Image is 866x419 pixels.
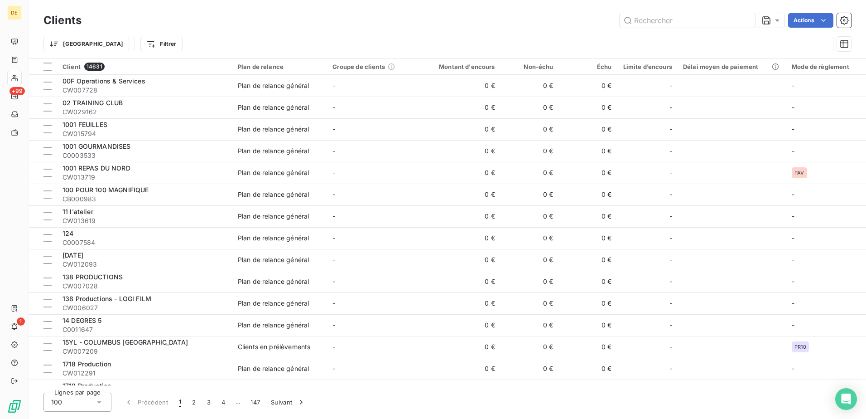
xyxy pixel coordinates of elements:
div: Clients en prélèvements [238,342,310,351]
button: 2 [187,393,201,412]
span: 138 Productions - LOGI FILM [63,295,151,302]
span: 138 PRODUCTIONS [63,273,123,281]
span: - [669,125,672,134]
td: 0 € [559,205,617,227]
div: Plan de relance général [238,190,309,199]
div: Plan de relance général [238,255,309,264]
span: - [332,147,335,155]
td: 0 € [559,292,617,314]
td: 0 € [500,205,559,227]
td: 0 € [500,292,559,314]
div: Plan de relance général [238,212,309,221]
span: - [332,169,335,176]
span: CW007728 [63,86,227,95]
span: 14631 [84,63,105,71]
td: 0 € [422,314,500,336]
div: Plan de relance général [238,168,309,177]
div: Plan de relance général [238,299,309,308]
td: 0 € [422,227,500,249]
span: C0007584 [63,238,227,247]
span: CW007028 [63,282,227,291]
span: CW029162 [63,107,227,117]
span: 1718 Production [63,360,111,368]
div: Plan de relance général [238,277,309,286]
span: - [332,212,335,220]
span: CW012291 [63,369,227,378]
div: Plan de relance général [238,146,309,156]
span: - [792,125,794,133]
td: 0 € [559,336,617,358]
div: Limite d’encours [623,63,672,70]
span: - [669,212,672,221]
span: 100 [51,398,62,407]
button: [GEOGRAPHIC_DATA] [43,37,129,51]
span: - [669,103,672,112]
span: - [669,168,672,177]
span: C0003533 [63,151,227,160]
td: 0 € [422,205,500,227]
span: PR10 [794,344,806,350]
div: Délai moyen de paiement [683,63,781,70]
span: - [792,103,794,111]
td: 0 € [422,184,500,205]
span: - [669,190,672,199]
td: 0 € [559,249,617,271]
div: Plan de relance général [238,125,309,134]
td: 0 € [500,314,559,336]
span: - [792,256,794,263]
span: CW013619 [63,216,227,225]
button: Suivant [265,393,311,412]
span: CW013719 [63,173,227,182]
td: 0 € [559,118,617,140]
span: - [669,364,672,373]
td: 0 € [422,380,500,401]
span: - [332,234,335,242]
span: Groupe de clients [332,63,385,70]
span: 1001 REPAS DU NORD [63,164,130,172]
td: 0 € [559,227,617,249]
div: Mode de règlement [792,63,861,70]
span: - [332,125,335,133]
span: - [669,255,672,264]
div: Plan de relance général [238,103,309,112]
span: - [792,299,794,307]
span: 1718 Production [63,382,111,390]
span: PAV [794,170,804,175]
td: 0 € [559,75,617,97]
span: - [332,365,335,372]
span: - [669,342,672,351]
div: Plan de relance général [238,321,309,330]
span: - [332,190,335,198]
div: DE [7,5,22,20]
span: - [792,82,794,89]
td: 0 € [500,380,559,401]
span: CB000983 [63,195,227,204]
span: - [792,278,794,285]
td: 0 € [500,184,559,205]
span: - [332,321,335,329]
span: Client [63,63,81,70]
span: - [669,321,672,330]
div: Open Intercom Messenger [835,388,857,410]
div: Échu [564,63,612,70]
input: Rechercher [620,13,755,28]
td: 0 € [422,292,500,314]
span: - [792,321,794,329]
td: 0 € [559,140,617,162]
span: - [332,256,335,263]
td: 0 € [500,118,559,140]
span: - [669,146,672,156]
span: - [792,234,794,242]
div: Non-échu [506,63,553,70]
div: Plan de relance [238,63,322,70]
span: - [332,343,335,351]
span: - [332,299,335,307]
span: - [332,278,335,285]
td: 0 € [422,358,500,380]
td: 0 € [500,97,559,118]
td: 0 € [500,271,559,292]
td: 0 € [559,358,617,380]
span: C0011647 [63,325,227,334]
td: 0 € [559,162,617,184]
span: 100 POUR 100 MAGNIFIQUE [63,186,149,194]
